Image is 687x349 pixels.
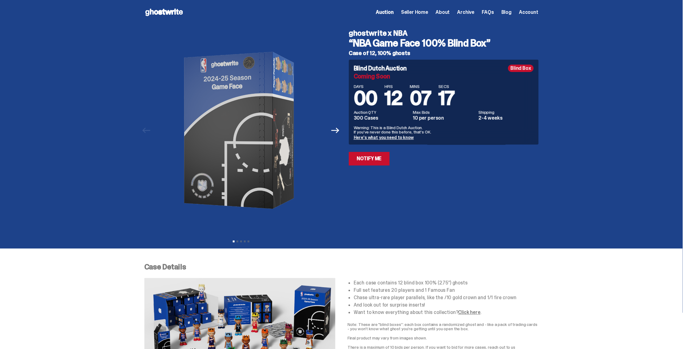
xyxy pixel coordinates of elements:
dt: Max Bids [413,110,475,114]
span: 07 [410,85,431,111]
span: 12 [384,85,402,111]
span: MINS [410,84,431,89]
a: Notify Me [349,152,390,165]
a: Account [519,10,538,15]
h5: Case of 12, 100% ghosts [349,50,538,56]
h3: “NBA Game Face 100% Blind Box” [349,38,538,48]
a: FAQs [482,10,494,15]
button: View slide 1 [233,240,235,242]
span: 17 [438,85,455,111]
a: Auction [376,10,394,15]
p: Warning: This is a Blind Dutch Auction. If you’ve never done this before, that’s OK. [354,125,533,134]
button: Next [329,124,342,137]
button: View slide 5 [247,240,249,242]
li: Want to know everything about this collection? . [354,310,538,315]
p: Final product may vary from images shown. [348,336,538,340]
button: View slide 2 [236,240,238,242]
div: Blind Box [508,65,533,72]
span: DAYS [354,84,377,89]
h4: Blind Dutch Auction [354,65,407,71]
h4: ghostwrite x NBA [349,30,538,37]
div: Coming Soon [354,73,533,79]
button: View slide 3 [240,240,242,242]
p: Note: These are "blind boxes”: each box contains a randomized ghost and - like a pack of trading ... [348,322,538,331]
a: Blog [501,10,511,15]
li: And look out for surprise inserts! [354,303,538,307]
span: SECS [438,84,455,89]
li: Chase ultra-rare player parallels, like the /10 gold crown and 1/1 fire crown [354,295,538,300]
dd: 300 Cases [354,116,409,121]
dt: Auction QTY [354,110,409,114]
dd: 10 per person [413,116,475,121]
li: Each case contains 12 blind box 100% (2.75”) ghosts [354,280,538,285]
span: 00 [354,85,377,111]
a: About [436,10,450,15]
button: View slide 4 [244,240,246,242]
a: Click here [458,309,480,315]
span: HRS [384,84,402,89]
img: NBA-Hero-1.png [156,25,326,236]
a: Here's what you need to know [354,135,414,140]
dt: Shipping [478,110,533,114]
a: Archive [457,10,474,15]
p: Case Details [144,263,538,271]
li: Full set features 20 players and 1 Famous Fan [354,288,538,293]
dd: 2-4 weeks [478,116,533,121]
a: Seller Home [401,10,428,15]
